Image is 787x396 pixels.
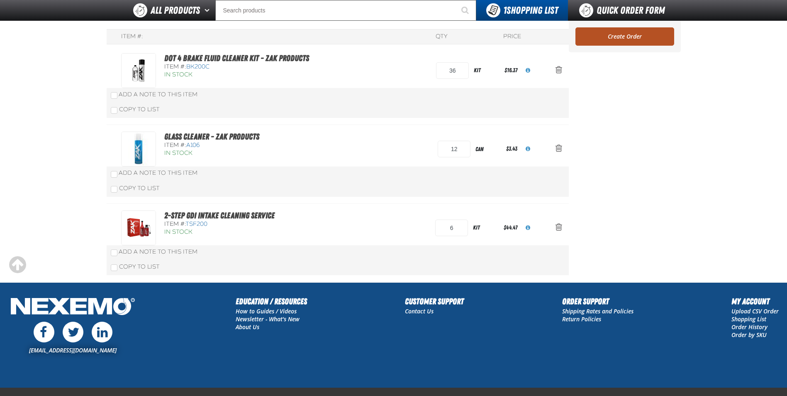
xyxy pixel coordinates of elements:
button: Action Remove DOT 4 Brake Fluid Cleaner Kit - ZAK Products from Shopping List [549,61,569,80]
a: 2-Step GDI Intake Cleaning Service [164,210,275,220]
h2: Education / Resources [236,295,307,308]
a: Order by SKU [731,331,767,339]
div: In Stock [164,71,321,79]
input: Product Quantity [435,220,468,236]
span: Add a Note to This Item [119,169,197,176]
a: About Us [236,323,259,331]
div: In Stock [164,228,321,236]
input: Add a Note to This Item [111,249,117,256]
button: Action Remove 2-Step GDI Intake Cleaning Service from Shopping List [549,219,569,237]
strong: 1 [503,5,507,16]
div: kit [469,61,503,80]
input: Copy To List [111,107,117,114]
a: Upload CSV Order [731,307,779,315]
button: View All Prices for TSF200 [519,219,537,237]
span: All Products [151,3,200,18]
a: Glass Cleaner - ZAK Products [164,132,259,142]
div: kit [468,218,502,237]
div: In Stock [164,149,321,157]
span: Add a Note to This Item [119,248,197,255]
div: Item #: [164,220,321,228]
a: Shopping List [731,315,766,323]
a: Return Policies [562,315,601,323]
a: Shipping Rates and Policies [562,307,633,315]
div: can [470,140,504,159]
img: Nexemo Logo [8,295,137,320]
input: Product Quantity [436,62,469,79]
a: [EMAIL_ADDRESS][DOMAIN_NAME] [29,346,117,354]
label: Copy To List [111,263,160,270]
span: BK200C [186,63,210,70]
span: Add a Note to This Item [119,91,197,98]
div: Item #: [164,142,321,149]
label: Copy To List [111,185,160,192]
span: TSF200 [185,220,207,227]
input: Add a Note to This Item [111,92,117,99]
div: Scroll to the top [8,256,27,274]
a: How to Guides / Videos [236,307,297,315]
a: Contact Us [405,307,434,315]
span: $16.37 [504,67,517,73]
input: Copy To List [111,264,117,271]
span: A106 [186,142,200,149]
a: DOT 4 Brake Fluid Cleaner Kit - ZAK Products [164,53,309,63]
label: Copy To List [111,106,160,113]
div: Item #: [121,33,143,41]
button: View All Prices for A106 [519,140,537,158]
h2: Customer Support [405,295,464,308]
input: Product Quantity [438,141,470,157]
input: Add a Note to This Item [111,171,117,178]
a: Create Order [575,27,674,46]
h2: My Account [731,295,779,308]
span: $44.47 [504,224,517,231]
a: Order History [731,323,768,331]
span: Shopping List [503,5,558,16]
span: $3.43 [506,145,517,152]
div: Item #: [164,63,321,71]
input: Copy To List [111,186,117,193]
div: Price [503,33,521,41]
div: QTY [436,33,447,41]
button: View All Prices for BK200C [519,61,537,80]
h2: Order Support [562,295,633,308]
a: Newsletter - What's New [236,315,300,323]
button: Action Remove Glass Cleaner - ZAK Products from Shopping List [549,140,569,158]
